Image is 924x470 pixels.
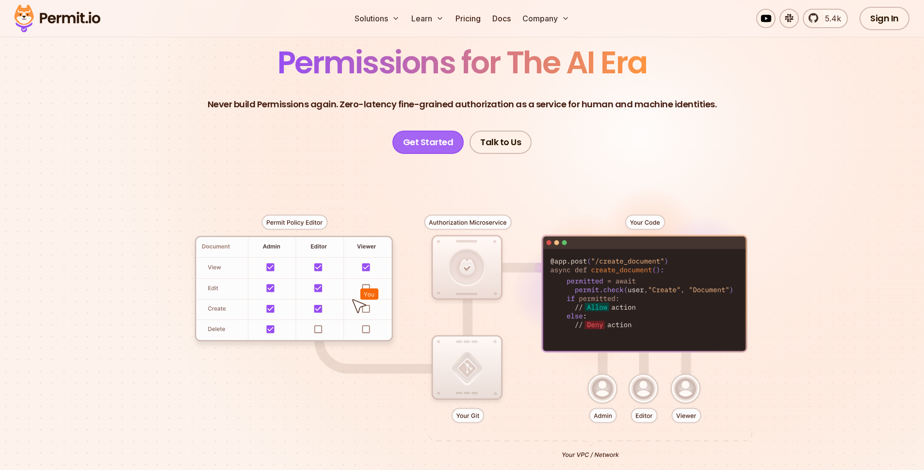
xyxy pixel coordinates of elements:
[351,9,404,28] button: Solutions
[488,9,515,28] a: Docs
[407,9,448,28] button: Learn
[452,9,485,28] a: Pricing
[859,7,909,30] a: Sign In
[208,98,717,111] p: Never build Permissions again. Zero-latency fine-grained authorization as a service for human and...
[10,2,105,35] img: Permit logo
[519,9,573,28] button: Company
[803,9,848,28] a: 5.4k
[392,131,464,154] a: Get Started
[470,131,532,154] a: Talk to Us
[819,13,841,24] span: 5.4k
[277,41,647,84] span: Permissions for The AI Era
